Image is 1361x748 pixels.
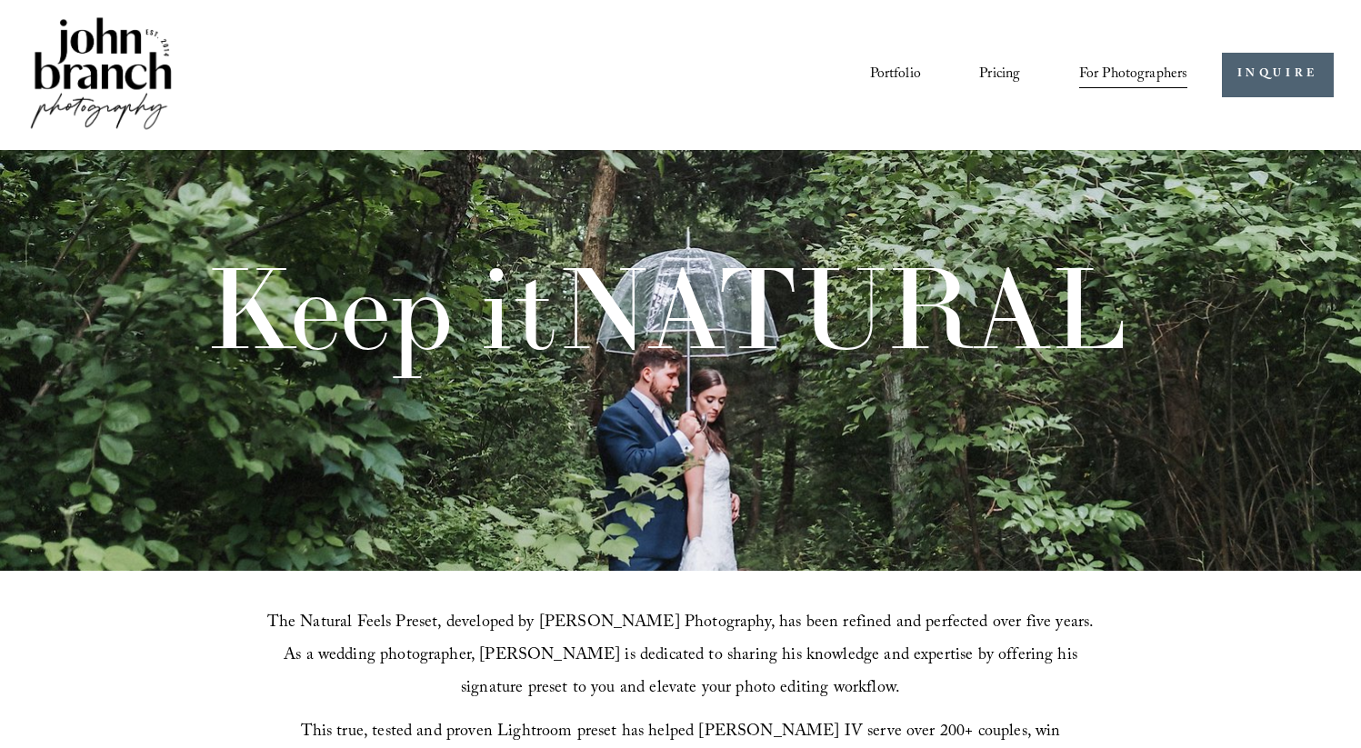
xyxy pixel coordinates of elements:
a: folder dropdown [1079,59,1188,90]
a: Pricing [979,59,1020,90]
span: For Photographers [1079,61,1188,89]
h1: Keep it [205,252,1126,365]
span: The Natural Feels Preset, developed by [PERSON_NAME] Photography, has been refined and perfected ... [267,610,1099,703]
img: John Branch IV Photography [27,14,175,136]
a: INQUIRE [1222,53,1334,97]
a: Portfolio [870,59,921,90]
span: NATURAL [556,236,1126,379]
